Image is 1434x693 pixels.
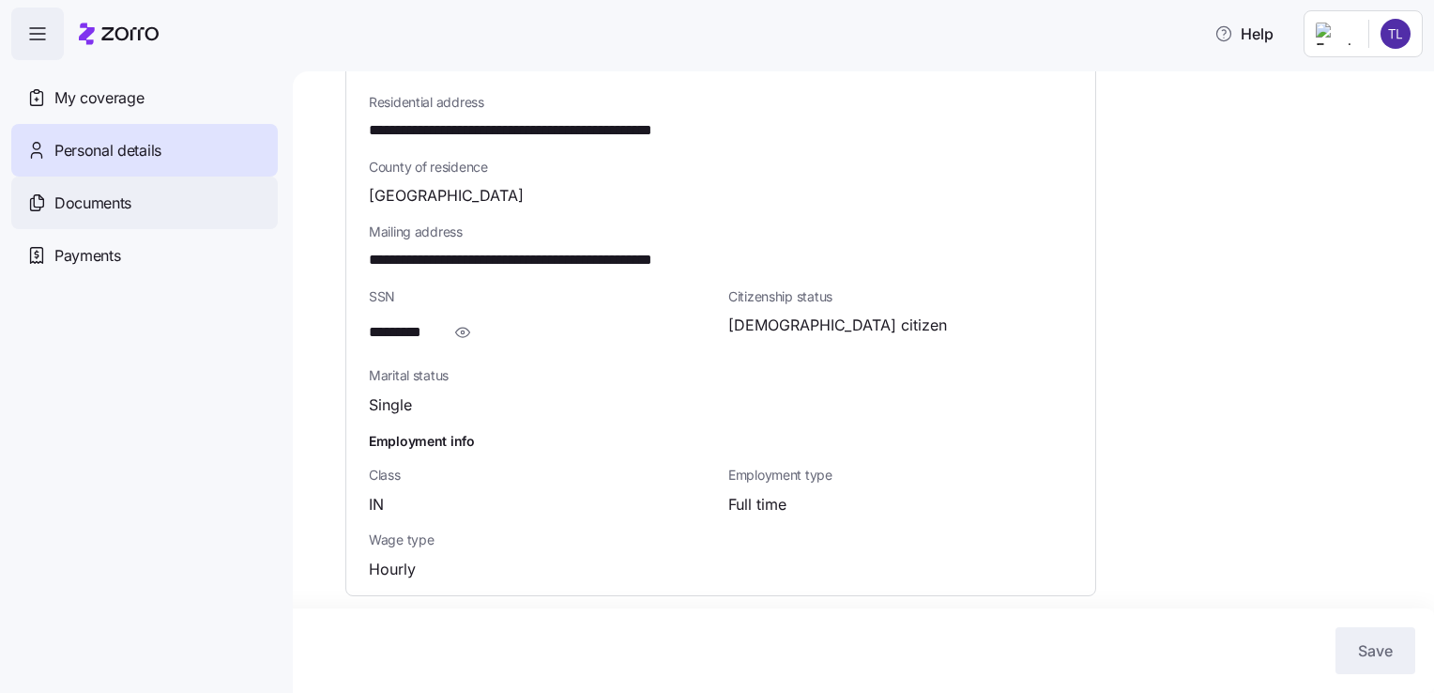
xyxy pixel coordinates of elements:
button: Save [1335,627,1415,674]
span: Help [1214,23,1274,45]
span: My coverage [54,86,144,110]
span: Citizenship status [728,287,1073,306]
button: Help [1199,15,1289,53]
span: Single [369,393,412,417]
img: a16c80eaf46da22b57038c68bf3af178 [1381,19,1411,49]
span: Residential address [369,93,1073,112]
span: Employment type [728,466,1073,485]
span: Wage type [369,531,713,549]
a: Payments [11,229,278,282]
span: SSN [369,287,713,306]
span: Hourly [369,558,416,581]
span: County of residence [369,158,1073,177]
span: Mailing address [369,223,1073,241]
span: [GEOGRAPHIC_DATA] [369,184,524,208]
span: Personal details [54,139,161,162]
a: Personal details [11,124,278,177]
a: My coverage [11,71,278,124]
h1: Employment info [369,431,1073,451]
span: Full time [728,493,786,516]
span: Payments [54,244,120,268]
span: Documents [54,192,131,215]
a: Documents [11,177,278,229]
span: [DEMOGRAPHIC_DATA] citizen [728,314,947,337]
img: Employer logo [1316,23,1353,45]
span: Class [369,466,713,485]
span: Save [1358,639,1393,662]
span: Marital status [369,366,713,385]
span: IN [369,493,384,516]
